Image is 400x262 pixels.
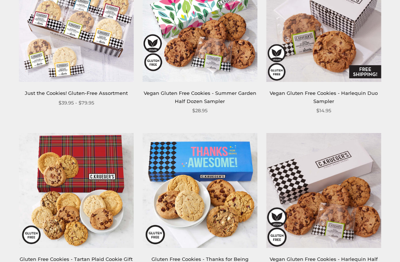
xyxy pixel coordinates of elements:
a: Just the Cookies! Gluten-Free Assortment [25,90,128,96]
span: $28.95 [192,107,207,115]
a: Vegan Gluten Free Cookies - Harlequin Duo Sampler [270,90,378,104]
span: $14.95 [316,107,331,115]
span: $39.95 - $79.95 [59,99,94,107]
img: Gluten Free Cookies - Tartan Plaid Cookie Gift Box [19,133,134,248]
a: Vegan Gluten Free Cookies - Summer Garden Half Dozen Sampler [144,90,256,104]
img: Gluten Free Cookies - Thanks for Being Awesome Half Dozen Sampler [143,133,257,248]
iframe: Sign Up via Text for Offers [6,234,77,256]
img: Vegan Gluten Free Cookies - Harlequin Half Dozen Sampler [266,133,381,248]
